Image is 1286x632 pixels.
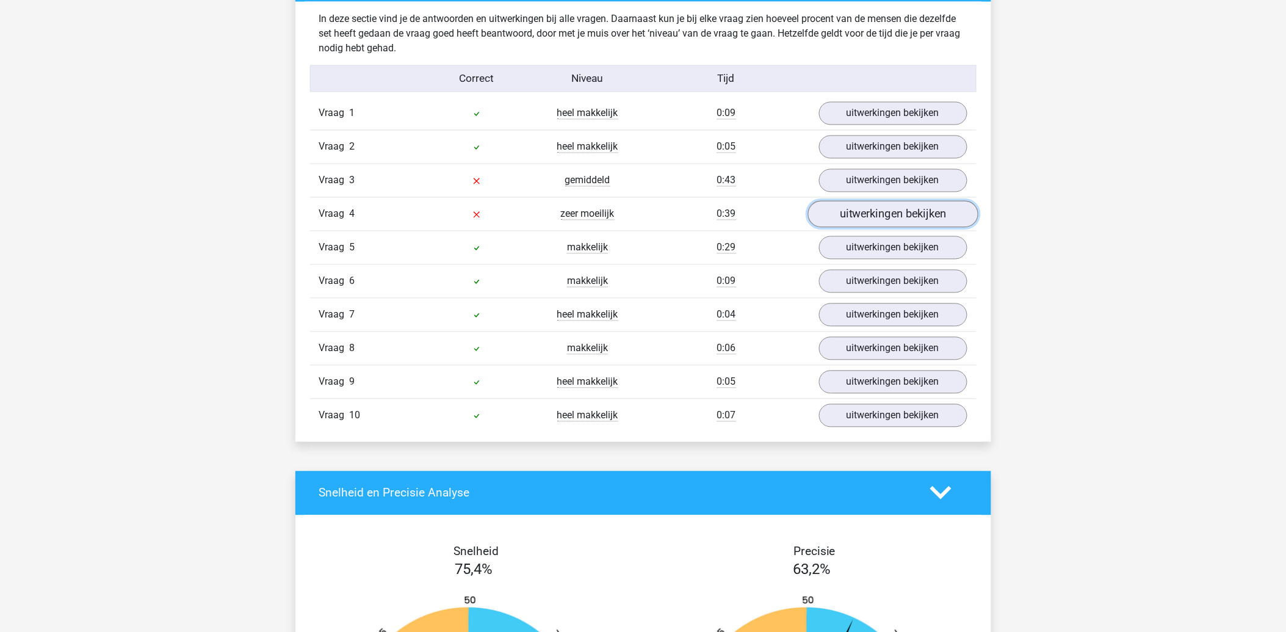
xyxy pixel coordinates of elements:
span: 0:06 [717,343,736,355]
span: 0:05 [717,141,736,153]
span: 3 [350,175,355,186]
span: Vraag [319,241,350,255]
a: uitwerkingen bekijken [807,201,978,228]
span: makkelijk [567,275,608,288]
span: 2 [350,141,355,153]
span: Vraag [319,207,350,222]
a: uitwerkingen bekijken [819,337,967,360]
span: heel makkelijk [557,107,618,120]
span: makkelijk [567,242,608,254]
span: Vraag [319,173,350,188]
span: zeer moeilijk [561,208,615,220]
span: Vraag [319,341,350,356]
div: Tijd [643,71,809,87]
span: 1 [350,107,355,119]
span: Vraag [319,409,350,423]
span: 5 [350,242,355,253]
span: 0:05 [717,376,736,388]
span: 0:09 [717,107,736,120]
span: heel makkelijk [557,410,618,422]
span: 10 [350,410,361,421]
span: 8 [350,343,355,354]
span: 0:04 [717,309,736,321]
h4: Snelheid [319,545,634,559]
span: 7 [350,309,355,321]
span: 0:09 [717,275,736,288]
span: 75,4% [455,561,493,578]
span: Vraag [319,274,350,289]
span: makkelijk [567,343,608,355]
span: 6 [350,275,355,287]
a: uitwerkingen bekijken [819,236,967,260]
span: heel makkelijk [557,376,618,388]
span: 0:07 [717,410,736,422]
a: uitwerkingen bekijken [819,371,967,394]
span: Vraag [319,375,350,390]
a: uitwerkingen bekijken [819,169,967,192]
span: 63,2% [793,561,831,578]
span: Vraag [319,106,350,121]
span: 0:39 [717,208,736,220]
span: gemiddeld [565,175,610,187]
div: Correct [421,71,532,87]
div: Niveau [532,71,643,87]
a: uitwerkingen bekijken [819,303,967,327]
span: 9 [350,376,355,388]
h4: Snelheid en Precisie Analyse [319,486,912,500]
span: heel makkelijk [557,141,618,153]
span: heel makkelijk [557,309,618,321]
span: 0:43 [717,175,736,187]
a: uitwerkingen bekijken [819,270,967,293]
h4: Precisie [657,545,972,559]
div: In deze sectie vind je de antwoorden en uitwerkingen bij alle vragen. Daarnaast kun je bij elke v... [310,12,977,56]
span: 0:29 [717,242,736,254]
a: uitwerkingen bekijken [819,136,967,159]
span: Vraag [319,140,350,154]
a: uitwerkingen bekijken [819,404,967,427]
a: uitwerkingen bekijken [819,102,967,125]
span: Vraag [319,308,350,322]
span: 4 [350,208,355,220]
